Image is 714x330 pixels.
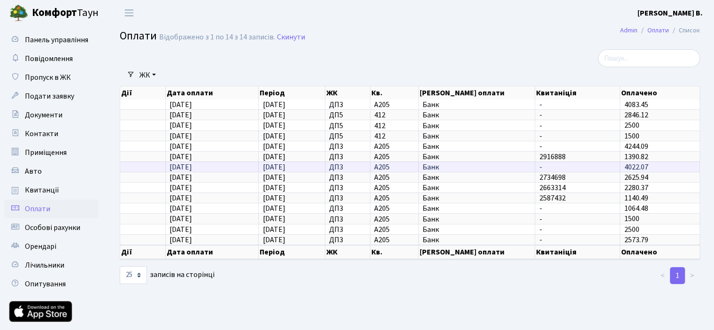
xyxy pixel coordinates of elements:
[259,245,325,259] th: Період
[647,25,669,35] a: Оплати
[539,174,616,181] span: 2734698
[422,143,531,150] span: Банк
[169,110,192,120] span: [DATE]
[624,100,648,110] span: 4083.45
[169,100,192,110] span: [DATE]
[374,132,415,140] span: 412
[169,152,192,162] span: [DATE]
[374,153,415,161] span: А205
[535,245,620,259] th: Квитаніція
[422,122,531,130] span: Банк
[169,162,192,172] span: [DATE]
[169,214,192,224] span: [DATE]
[5,68,99,87] a: Пропуск в ЖК
[262,183,285,193] span: [DATE]
[329,205,366,212] span: ДП3
[120,28,157,44] span: Оплати
[670,267,685,284] a: 1
[539,215,616,223] span: -
[624,141,648,152] span: 4244.09
[169,203,192,214] span: [DATE]
[535,86,620,100] th: Квитаніція
[262,203,285,214] span: [DATE]
[374,174,415,181] span: А205
[329,226,366,233] span: ДП3
[624,214,639,224] span: 1500
[374,111,415,119] span: 412
[259,86,325,100] th: Період
[624,131,639,141] span: 1500
[329,215,366,223] span: ДП3
[539,111,616,119] span: -
[624,110,648,120] span: 2846.12
[624,235,648,245] span: 2573.79
[624,152,648,162] span: 1390.82
[166,86,259,100] th: Дата оплати
[32,5,99,21] span: Таун
[5,275,99,293] a: Опитування
[262,193,285,203] span: [DATE]
[624,162,648,172] span: 4022.07
[5,124,99,143] a: Контакти
[422,205,531,212] span: Банк
[25,241,56,252] span: Орендарі
[5,49,99,68] a: Повідомлення
[422,174,531,181] span: Банк
[620,25,637,35] a: Admin
[422,132,531,140] span: Банк
[539,163,616,171] span: -
[624,193,648,203] span: 1140.49
[169,193,192,203] span: [DATE]
[5,237,99,256] a: Орендарі
[329,184,366,192] span: ДП3
[620,86,700,100] th: Оплачено
[624,121,639,131] span: 2500
[422,184,531,192] span: Банк
[422,111,531,119] span: Банк
[422,153,531,161] span: Банк
[539,194,616,202] span: 2587432
[262,235,285,245] span: [DATE]
[25,166,42,177] span: Авто
[262,172,285,183] span: [DATE]
[374,122,415,130] span: 412
[539,143,616,150] span: -
[5,181,99,200] a: Квитанції
[262,100,285,110] span: [DATE]
[370,245,419,259] th: Кв.
[374,163,415,171] span: А205
[539,184,616,192] span: 2663314
[169,183,192,193] span: [DATE]
[262,131,285,141] span: [DATE]
[262,110,285,120] span: [DATE]
[539,122,616,130] span: -
[25,54,73,64] span: Повідомлення
[624,172,648,183] span: 2625.94
[169,224,192,235] span: [DATE]
[5,87,99,106] a: Подати заявку
[25,260,64,270] span: Лічильники
[539,236,616,244] span: -
[419,86,535,100] th: [PERSON_NAME] оплати
[136,67,160,83] a: ЖК
[422,215,531,223] span: Банк
[25,110,62,120] span: Документи
[120,266,147,284] select: записів на сторінці
[25,147,67,158] span: Приміщення
[32,5,77,20] b: Комфорт
[374,101,415,108] span: А205
[539,101,616,108] span: -
[262,224,285,235] span: [DATE]
[539,226,616,233] span: -
[25,72,71,83] span: Пропуск в ЖК
[325,86,370,100] th: ЖК
[374,184,415,192] span: А205
[25,91,74,101] span: Подати заявку
[5,106,99,124] a: Документи
[624,203,648,214] span: 1064.48
[374,194,415,202] span: А205
[539,153,616,161] span: 2916888
[370,86,419,100] th: Кв.
[169,121,192,131] span: [DATE]
[120,266,215,284] label: записів на сторінці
